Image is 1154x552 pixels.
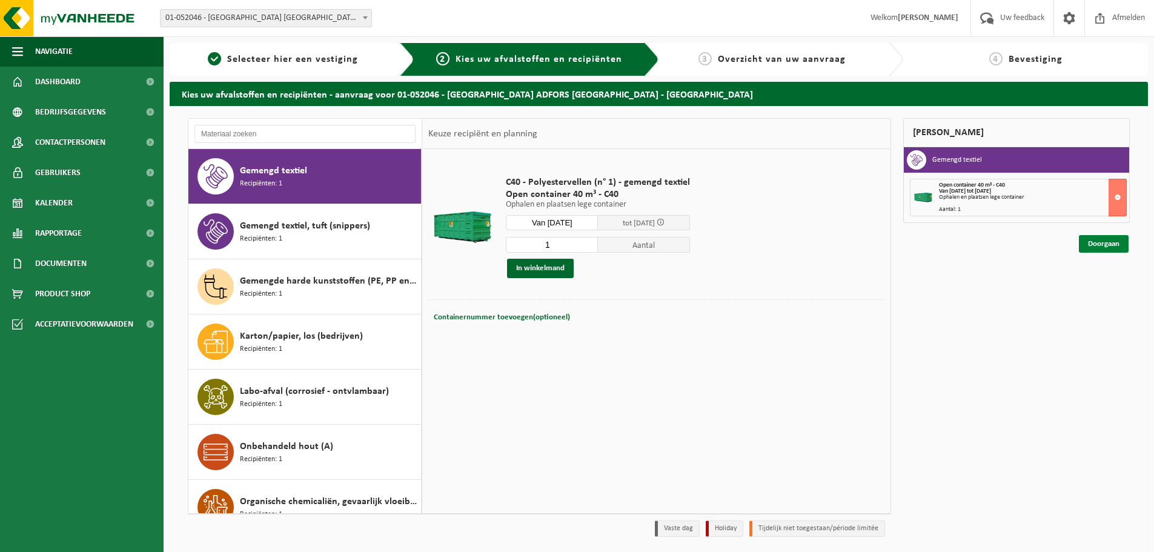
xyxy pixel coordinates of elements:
[932,150,982,170] h3: Gemengd textiel
[433,309,571,326] button: Containernummer toevoegen(optioneel)
[240,219,370,233] span: Gemengd textiel, tuft (snippers)
[208,52,221,65] span: 1
[240,288,282,300] span: Recipiënten: 1
[188,314,422,370] button: Karton/papier, los (bedrijven) Recipiënten: 1
[35,248,87,279] span: Documenten
[170,82,1148,105] h2: Kies uw afvalstoffen en recipiënten - aanvraag voor 01-052046 - [GEOGRAPHIC_DATA] ADFORS [GEOGRAP...
[240,454,282,465] span: Recipiënten: 1
[939,188,991,195] strong: Van [DATE] tot [DATE]
[718,55,846,64] span: Overzicht van uw aanvraag
[506,201,690,209] p: Ophalen en plaatsen lege container
[240,233,282,245] span: Recipiënten: 1
[939,207,1126,213] div: Aantal: 1
[1009,55,1063,64] span: Bevestiging
[436,52,449,65] span: 2
[35,67,81,97] span: Dashboard
[240,509,282,520] span: Recipiënten: 1
[749,520,885,537] li: Tijdelijk niet toegestaan/période limitée
[227,55,358,64] span: Selecteer hier een vestiging
[35,309,133,339] span: Acceptatievoorwaarden
[35,97,106,127] span: Bedrijfsgegevens
[35,158,81,188] span: Gebruikers
[939,195,1126,201] div: Ophalen en plaatsen lege container
[240,494,418,509] span: Organische chemicaliën, gevaarlijk vloeibaar in kleinverpakking
[35,36,73,67] span: Navigatie
[160,9,372,27] span: 01-052046 - SAINT-GOBAIN ADFORS BELGIUM - BUGGENHOUT
[698,52,712,65] span: 3
[706,520,743,537] li: Holiday
[989,52,1003,65] span: 4
[506,176,690,188] span: C40 - Polyestervellen (n° 1) - gemengd textiel
[506,215,598,230] input: Selecteer datum
[939,182,1005,188] span: Open container 40 m³ - C40
[35,127,105,158] span: Contactpersonen
[35,188,73,218] span: Kalender
[240,344,282,355] span: Recipiënten: 1
[506,188,690,201] span: Open container 40 m³ - C40
[161,10,371,27] span: 01-052046 - SAINT-GOBAIN ADFORS BELGIUM - BUGGENHOUT
[240,439,333,454] span: Onbehandeld hout (A)
[240,274,418,288] span: Gemengde harde kunststoffen (PE, PP en PVC), recycleerbaar (industrieel)
[422,119,543,149] div: Keuze recipiënt en planning
[240,384,389,399] span: Labo-afval (corrosief - ontvlambaar)
[434,313,570,321] span: Containernummer toevoegen(optioneel)
[240,399,282,410] span: Recipiënten: 1
[194,125,416,143] input: Materiaal zoeken
[507,259,574,278] button: In winkelmand
[898,13,958,22] strong: [PERSON_NAME]
[188,204,422,259] button: Gemengd textiel, tuft (snippers) Recipiënten: 1
[598,237,690,253] span: Aantal
[188,480,422,535] button: Organische chemicaliën, gevaarlijk vloeibaar in kleinverpakking Recipiënten: 1
[903,118,1130,147] div: [PERSON_NAME]
[240,178,282,190] span: Recipiënten: 1
[1079,235,1129,253] a: Doorgaan
[188,370,422,425] button: Labo-afval (corrosief - ontvlambaar) Recipiënten: 1
[456,55,622,64] span: Kies uw afvalstoffen en recipiënten
[188,149,422,204] button: Gemengd textiel Recipiënten: 1
[188,259,422,314] button: Gemengde harde kunststoffen (PE, PP en PVC), recycleerbaar (industrieel) Recipiënten: 1
[188,425,422,480] button: Onbehandeld hout (A) Recipiënten: 1
[176,52,390,67] a: 1Selecteer hier een vestiging
[623,219,655,227] span: tot [DATE]
[655,520,700,537] li: Vaste dag
[35,279,90,309] span: Product Shop
[35,218,82,248] span: Rapportage
[240,329,363,344] span: Karton/papier, los (bedrijven)
[240,164,307,178] span: Gemengd textiel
